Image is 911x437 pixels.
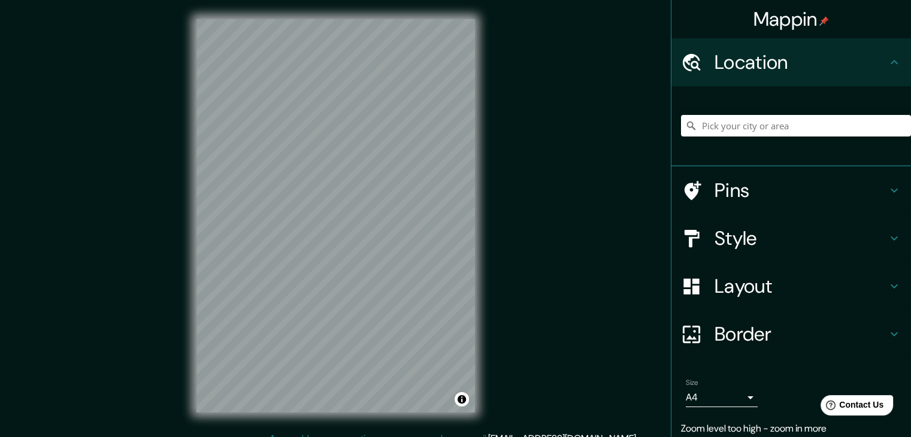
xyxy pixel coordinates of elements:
div: Layout [671,262,911,310]
iframe: Help widget launcher [804,390,898,424]
canvas: Map [196,19,475,412]
label: Size [686,378,698,388]
img: pin-icon.png [819,16,829,26]
input: Pick your city or area [681,115,911,136]
p: Zoom level too high - zoom in more [681,421,901,436]
h4: Pins [715,178,887,202]
h4: Mappin [753,7,830,31]
h4: Border [715,322,887,346]
div: A4 [686,388,758,407]
div: Pins [671,166,911,214]
button: Toggle attribution [455,392,469,406]
h4: Layout [715,274,887,298]
div: Border [671,310,911,358]
h4: Style [715,226,887,250]
div: Location [671,38,911,86]
h4: Location [715,50,887,74]
div: Style [671,214,911,262]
